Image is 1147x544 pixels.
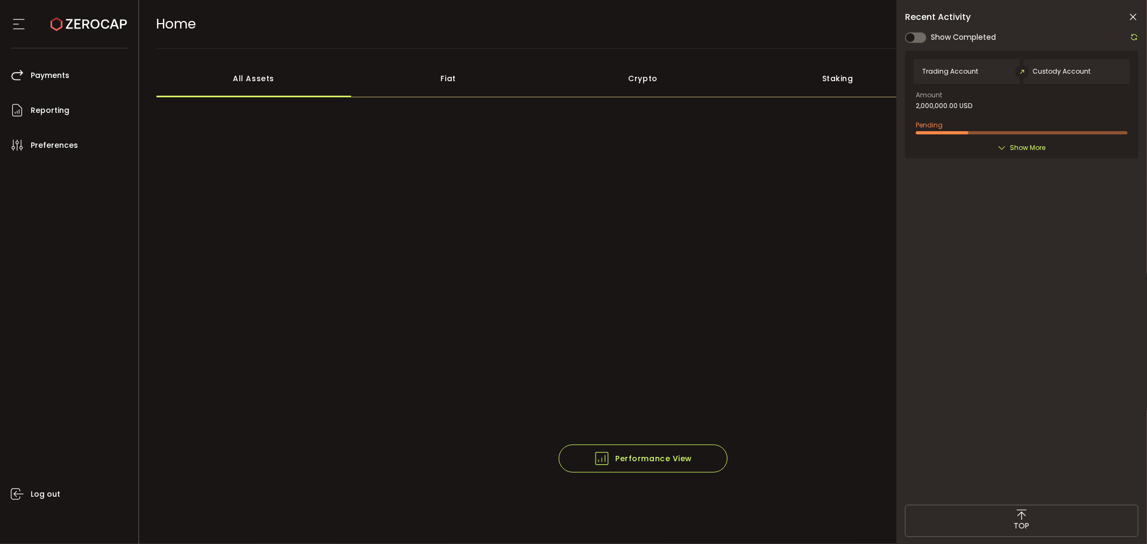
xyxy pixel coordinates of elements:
span: Log out [31,486,60,502]
div: Staking [740,60,935,97]
span: TOP [1014,520,1029,532]
button: Performance View [559,445,728,473]
span: 2,000,000.00 USD [916,102,972,110]
span: Trading Account [922,68,978,75]
iframe: Chat Widget [1093,492,1147,544]
span: Home [156,15,196,33]
div: All Assets [156,60,351,97]
span: Reporting [31,103,69,118]
span: Performance View [594,450,692,467]
span: Custody Account [1032,68,1091,75]
span: Pending [916,120,943,130]
div: Crypto [546,60,740,97]
span: Amount [916,92,942,98]
span: Payments [31,68,69,83]
div: Fiat [351,60,546,97]
span: Recent Activity [905,13,971,22]
span: Show More [1010,142,1045,153]
span: Preferences [31,138,78,153]
span: Show Completed [931,32,996,43]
